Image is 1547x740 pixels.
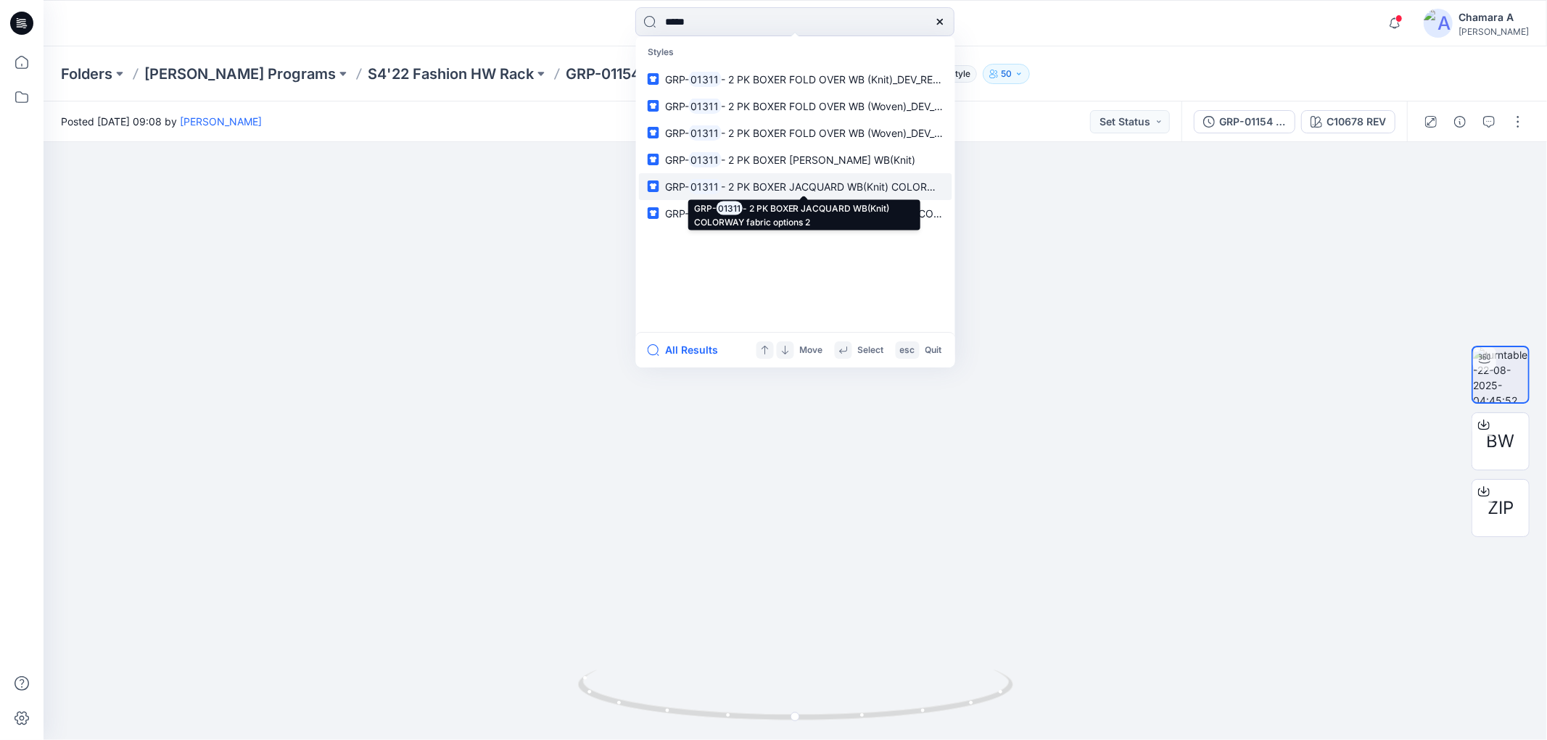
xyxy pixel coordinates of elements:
[689,125,722,141] mark: 01311
[983,64,1030,84] button: 50
[639,173,952,200] a: GRP-01311- 2 PK BOXER JACQUARD WB(Knit) COLORWAY fabric options 2
[721,127,965,139] span: - 2 PK BOXER FOLD OVER WB (Woven)_DEV_REV02
[1219,114,1286,130] div: GRP-01154 - KIP_WITHOUT AVATAR_COLORWAY_REV 3
[900,343,915,358] p: esc
[1473,347,1528,402] img: turntable-22-08-2025-04:45:52
[665,207,689,220] span: GRP-
[639,120,952,146] a: GRP-01311- 2 PK BOXER FOLD OVER WB (Woven)_DEV_REV02
[665,100,689,112] span: GRP-
[858,343,884,358] p: Select
[689,178,722,195] mark: 01311
[1448,110,1472,133] button: Details
[1424,9,1453,38] img: avatar
[368,64,534,84] a: S4'22 Fashion HW Rack
[721,207,1055,220] span: - 2 PK BOXER [PERSON_NAME] WB(Knit) COLORWAY_ fabric options 1
[665,154,689,166] span: GRP-
[721,73,951,86] span: - 2 PK BOXER FOLD OVER WB (Knit)_DEV_REV01
[721,180,1025,193] span: - 2 PK BOXER JACQUARD WB(Knit) COLORWAY fabric options 2
[689,71,722,88] mark: 01311
[665,127,689,139] span: GRP-
[800,343,823,358] p: Move
[1459,9,1529,26] div: Chamara A
[1301,110,1395,133] button: C10678 REV
[1487,428,1515,454] span: BW
[639,66,952,93] a: GRP-01311- 2 PK BOXER FOLD OVER WB (Knit)_DEV_REV01
[689,151,722,168] mark: 01311
[689,205,722,222] mark: 01311
[639,200,952,227] a: GRP-01311- 2 PK BOXER [PERSON_NAME] WB(Knit) COLORWAY_ fabric options 1
[1327,114,1386,130] div: C10678 REV
[665,73,689,86] span: GRP-
[1194,110,1295,133] button: GRP-01154 - KIP_WITHOUT AVATAR_COLORWAY_REV 3
[1488,495,1514,521] span: ZIP
[689,98,722,115] mark: 01311
[566,64,904,84] p: GRP-01154 - KIP_WITHOUT AVATAR_COLORWAY_REV 3
[61,114,262,129] span: Posted [DATE] 09:08 by
[639,39,952,66] p: Styles
[61,64,112,84] a: Folders
[1459,26,1529,37] div: [PERSON_NAME]
[721,154,915,166] span: - 2 PK BOXER [PERSON_NAME] WB(Knit)
[144,64,336,84] a: [PERSON_NAME] Programs
[639,146,952,173] a: GRP-01311- 2 PK BOXER [PERSON_NAME] WB(Knit)
[639,93,952,120] a: GRP-01311- 2 PK BOXER FOLD OVER WB (Woven)_DEV_REV01
[648,341,727,359] button: All Results
[180,115,262,128] a: [PERSON_NAME]
[721,100,965,112] span: - 2 PK BOXER FOLD OVER WB (Woven)_DEV_REV01
[1001,66,1012,82] p: 50
[925,343,942,358] p: Quit
[665,180,689,193] span: GRP-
